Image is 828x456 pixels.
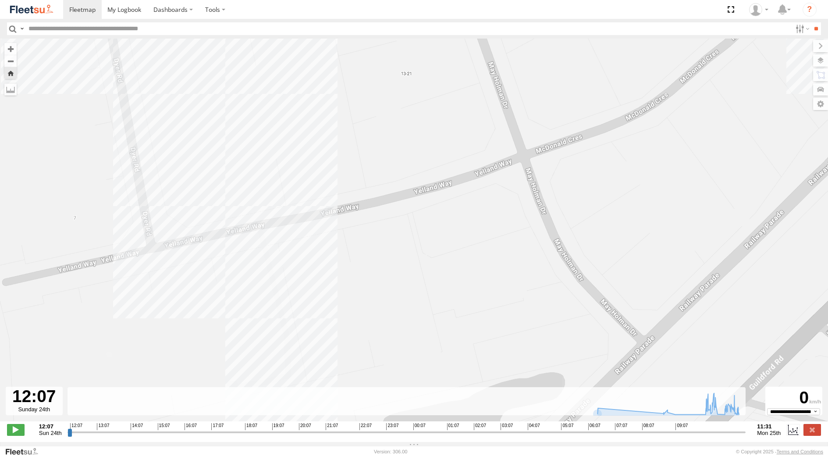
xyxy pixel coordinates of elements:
div: © Copyright 2025 - [736,449,823,454]
strong: 11:31 [757,423,781,430]
span: 15:07 [158,423,170,430]
label: Close [803,424,821,435]
i: ? [803,3,817,17]
span: 07:07 [615,423,627,430]
div: 0 [767,388,821,408]
span: 04:07 [528,423,540,430]
span: 20:07 [299,423,311,430]
strong: 12:07 [39,423,62,430]
span: 02:07 [474,423,486,430]
span: 23:07 [386,423,398,430]
a: Visit our Website [5,447,45,456]
span: 01:07 [447,423,459,430]
button: Zoom in [4,43,17,55]
span: 21:07 [326,423,338,430]
span: 06:07 [588,423,601,430]
label: Map Settings [813,98,828,110]
span: 22:07 [359,423,372,430]
button: Zoom Home [4,67,17,79]
span: 12:07 [70,423,82,430]
div: TheMaker Systems [746,3,771,16]
span: Mon 25th Aug 2025 [757,430,781,436]
span: 05:07 [561,423,573,430]
label: Search Query [18,22,25,35]
span: 00:07 [413,423,426,430]
span: 17:07 [211,423,224,430]
div: Version: 306.00 [374,449,407,454]
span: Sun 24th Aug 2025 [39,430,62,436]
label: Search Filter Options [792,22,811,35]
label: Measure [4,83,17,96]
span: 03:07 [501,423,513,430]
img: fleetsu-logo-horizontal.svg [9,4,54,15]
span: 09:07 [675,423,688,430]
span: 18:07 [245,423,257,430]
span: 19:07 [272,423,284,430]
span: 16:07 [185,423,197,430]
label: Play/Stop [7,424,25,435]
span: 08:07 [642,423,654,430]
span: 14:07 [131,423,143,430]
button: Zoom out [4,55,17,67]
a: Terms and Conditions [777,449,823,454]
span: 13:07 [97,423,109,430]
